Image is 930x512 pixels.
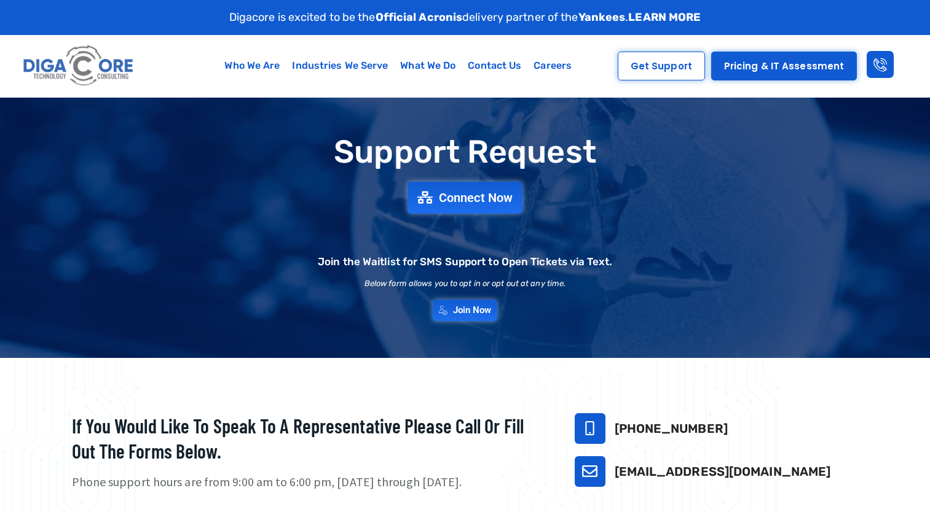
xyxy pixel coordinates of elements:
[187,52,610,80] nav: Menu
[286,52,394,80] a: Industries We Serve
[631,61,692,71] span: Get Support
[72,473,544,491] p: Phone support hours are from 9:00 am to 6:00 pm, [DATE] through [DATE].
[724,61,844,71] span: Pricing & IT Assessment
[408,182,522,214] a: Connect Now
[41,134,889,169] h1: Support Request
[439,192,513,204] span: Connect Now
[433,300,498,321] a: Join Now
[615,421,728,436] a: [PHONE_NUMBER]
[365,279,566,287] h2: Below form allows you to opt in or opt out at any time.
[376,10,463,24] strong: Official Acronis
[72,413,544,464] h2: If you would like to speak to a representative please call or fill out the forms below.
[318,257,612,267] h2: Join the Waitlist for SMS Support to Open Tickets via Text.
[618,52,705,80] a: Get Support
[453,306,492,315] span: Join Now
[527,52,578,80] a: Careers
[20,41,138,91] img: Digacore logo 1
[575,456,605,487] a: support@digacore.com
[229,9,701,26] p: Digacore is excited to be the delivery partner of the .
[462,52,527,80] a: Contact Us
[628,10,701,24] a: LEARN MORE
[394,52,462,80] a: What We Do
[575,413,605,444] a: 732-646-5725
[711,52,857,80] a: Pricing & IT Assessment
[218,52,286,80] a: Who We Are
[578,10,626,24] strong: Yankees
[615,464,831,479] a: [EMAIL_ADDRESS][DOMAIN_NAME]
